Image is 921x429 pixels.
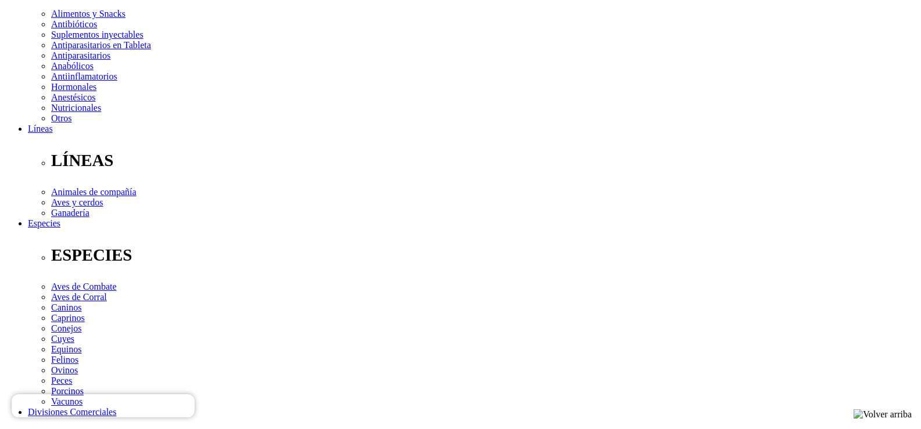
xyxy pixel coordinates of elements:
a: Equinos [51,344,81,354]
img: Volver arriba [854,409,912,420]
a: Felinos [51,355,78,365]
a: Ganadería [51,208,89,218]
a: Nutricionales [51,103,101,113]
a: Líneas [28,124,53,134]
a: Aves y cerdos [51,197,103,207]
a: Anestésicos [51,92,95,102]
a: Peces [51,376,72,385]
a: Aves de Combate [51,282,117,291]
a: Cuyes [51,334,74,344]
a: Caninos [51,302,81,312]
p: LÍNEAS [51,151,916,170]
iframe: Brevo live chat [12,394,195,417]
a: Ovinos [51,365,78,375]
a: Especies [28,218,60,228]
a: Aves de Corral [51,292,107,302]
a: Otros [51,113,72,123]
a: Porcinos [51,386,84,396]
a: Animales de compañía [51,187,137,197]
a: Caprinos [51,313,85,323]
a: Conejos [51,323,81,333]
p: ESPECIES [51,246,916,265]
